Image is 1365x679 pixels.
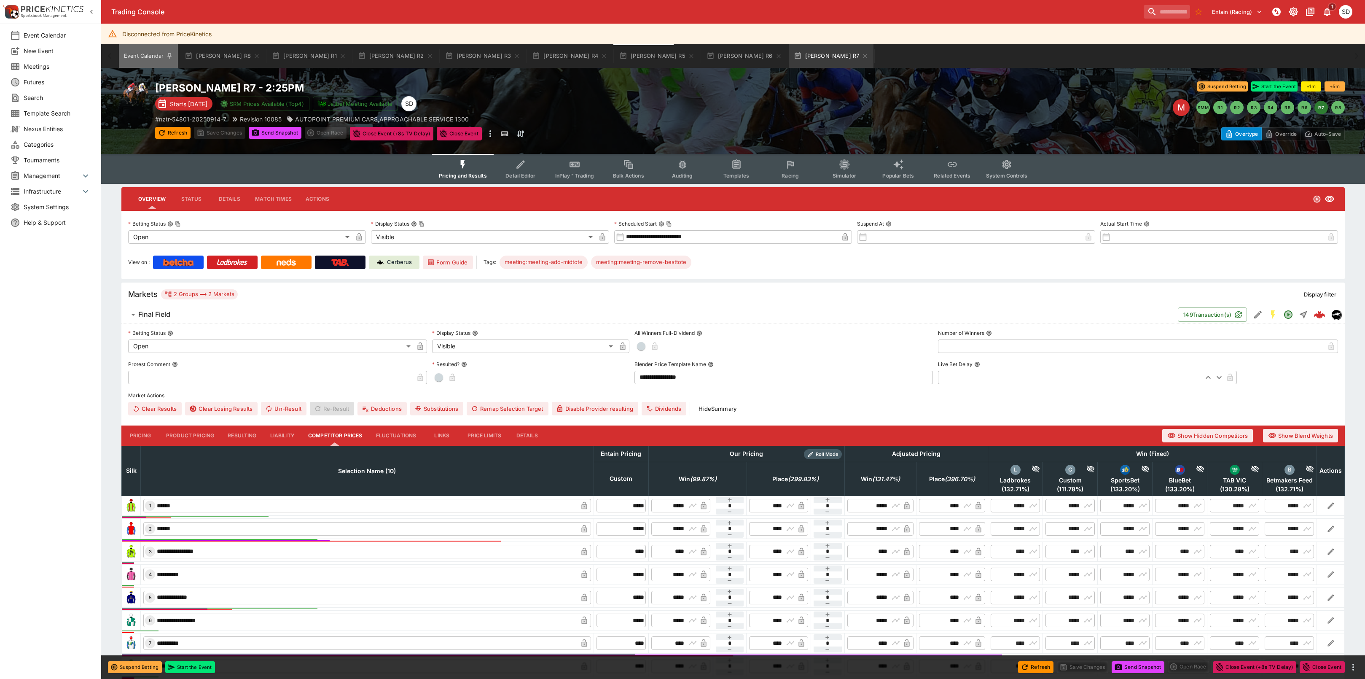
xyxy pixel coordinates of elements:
[614,44,700,68] button: [PERSON_NAME] R5
[1065,465,1075,475] div: custom
[350,127,433,140] button: Close Event (+8s TV Delay)
[124,614,138,627] img: runner 6
[484,256,496,269] label: Tags:
[852,474,909,484] span: Win(131.47%)
[1213,661,1296,673] button: Close Event (+8s TV Delay)
[122,446,141,496] th: Silk
[1296,307,1311,322] button: Straight
[432,154,1034,184] div: Event type filters
[217,259,247,266] img: Ladbrokes
[988,446,1317,462] th: Win (Fixed)
[594,446,648,462] th: Entain Pricing
[1192,5,1205,19] button: No Bookmarks
[1120,465,1130,475] div: sportsbet
[1178,307,1247,322] button: 149Transaction(s)
[172,361,178,367] button: Protest Comment
[1332,310,1341,319] img: nztr
[1196,101,1345,114] nav: pagination navigation
[210,189,248,209] button: Details
[1173,99,1190,116] div: Edit Meeting
[1314,101,1328,114] button: R7
[658,221,664,227] button: Scheduled StartCopy To Clipboard
[1314,309,1325,321] div: 2fe55a34-af07-4de0-9c25-1ed13d65a285
[124,591,138,604] img: runner 5
[1100,485,1150,493] span: ( 133.20 %)
[132,189,172,209] button: Overview
[1221,127,1345,140] div: Start From
[437,127,482,140] button: Close Event
[164,289,234,299] div: 2 Groups 2 Markets
[1281,307,1296,322] button: Open
[1301,81,1321,92] button: +1m
[1300,661,1345,673] button: Close Event
[410,402,463,415] button: Substitutions
[614,220,657,227] p: Scheduled Start
[128,361,170,368] p: Protest Comment
[1230,465,1240,475] img: victab.png
[155,115,226,124] p: Copy To Clipboard
[248,189,298,209] button: Match Times
[708,361,714,367] button: Blender Price Template Name
[147,549,153,555] span: 3
[1264,101,1277,114] button: R4
[128,329,166,337] p: Betting Status
[24,124,91,133] span: Nexus Entities
[1185,465,1205,475] div: Hide Competitor
[267,44,351,68] button: [PERSON_NAME] R1
[1221,127,1262,140] button: Overtype
[1283,310,1293,320] svg: Open
[1045,485,1095,493] span: ( 111.78 %)
[128,256,150,269] label: View on :
[263,426,301,446] button: Liability
[1263,429,1338,442] button: Show Blend Weights
[1240,465,1260,475] div: Hide Competitor
[155,81,750,94] h2: Copy To Clipboard
[440,44,526,68] button: [PERSON_NAME] R3
[1196,101,1210,114] button: SMM
[1197,81,1248,92] button: Suspend Betting
[1210,477,1259,484] span: TAB VIC
[1100,220,1142,227] p: Actual Start Time
[111,8,1140,16] div: Trading Console
[147,571,153,577] span: 4
[1144,221,1150,227] button: Actual Start Time
[1162,429,1253,442] button: Show Hidden Competitors
[991,477,1040,484] span: Ladbrokes
[24,156,91,164] span: Tournaments
[167,330,173,336] button: Betting Status
[295,115,469,124] p: AUTOPOINT PREMIUM CARS,APPROACHABLE SERVICE 1300
[669,474,726,484] span: Win(99.87%)
[24,93,91,102] span: Search
[594,462,648,496] th: Custom
[128,220,166,227] p: Betting Status
[411,221,417,227] button: Display StatusCopy To Clipboard
[1130,465,1150,475] div: Hide Competitor
[938,361,973,368] p: Live Bet Delay
[24,46,91,55] span: New Event
[24,31,91,40] span: Event Calendar
[1301,127,1345,140] button: Auto-Save
[175,221,181,227] button: Copy To Clipboard
[467,402,548,415] button: Remap Selection Target
[121,306,1178,323] button: Final Field
[167,221,173,227] button: Betting StatusCopy To Clipboard
[1266,307,1281,322] button: SGM Enabled
[1314,129,1341,138] p: Auto-Save
[108,661,162,673] button: Suspend Betting
[377,259,384,266] img: Cerberus
[305,127,347,139] div: split button
[1021,465,1040,475] div: Hide Competitor
[124,522,138,536] img: runner 2
[882,172,914,179] span: Popular Bets
[21,6,83,12] img: PriceKinetics
[1339,5,1352,19] div: Stuart Dibb
[723,172,749,179] span: Templates
[128,230,352,244] div: Open
[240,115,282,124] p: Revision 10085
[833,172,856,179] span: Simulator
[313,97,398,111] button: Jetbet Meeting Available
[122,26,212,42] div: Disconnected from PriceKinetics
[439,172,487,179] span: Pricing and Results
[1210,485,1259,493] span: ( 130.28 %)
[986,330,992,336] button: Number of Winners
